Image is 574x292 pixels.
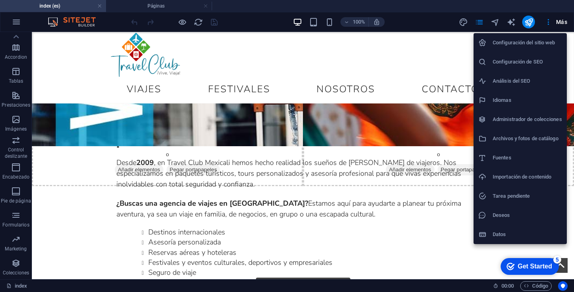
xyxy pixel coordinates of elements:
h6: Análisis del SEO [493,76,562,86]
h6: Archivos y fotos de catálogo [493,134,562,143]
h6: Deseos [493,211,562,220]
div: Get Started [24,9,58,16]
span: Pegar portapapeles [135,132,189,143]
h6: Configuración de SEO [493,57,562,67]
span: Añadir elementos [83,132,132,143]
h6: Tarea pendiente [493,191,562,201]
h6: Configuración del sitio web [493,38,562,48]
h6: Fuentes [493,153,562,163]
h6: Datos [493,230,562,239]
a: Suelta el contenido aquíoAñadir elementosPegar portapapeles [271,77,542,175]
h6: Importación de contenido [493,172,562,182]
div: Suelta el contenido aquí [271,97,542,154]
span: Añadir elementos [354,132,403,143]
div: 5 [59,2,67,10]
h6: Idiomas [493,95,562,105]
span: Pegar portapapeles [406,132,460,143]
h6: Administrador de colecciones [493,115,562,124]
div: Get Started 5 items remaining, 0% complete [6,4,65,21]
